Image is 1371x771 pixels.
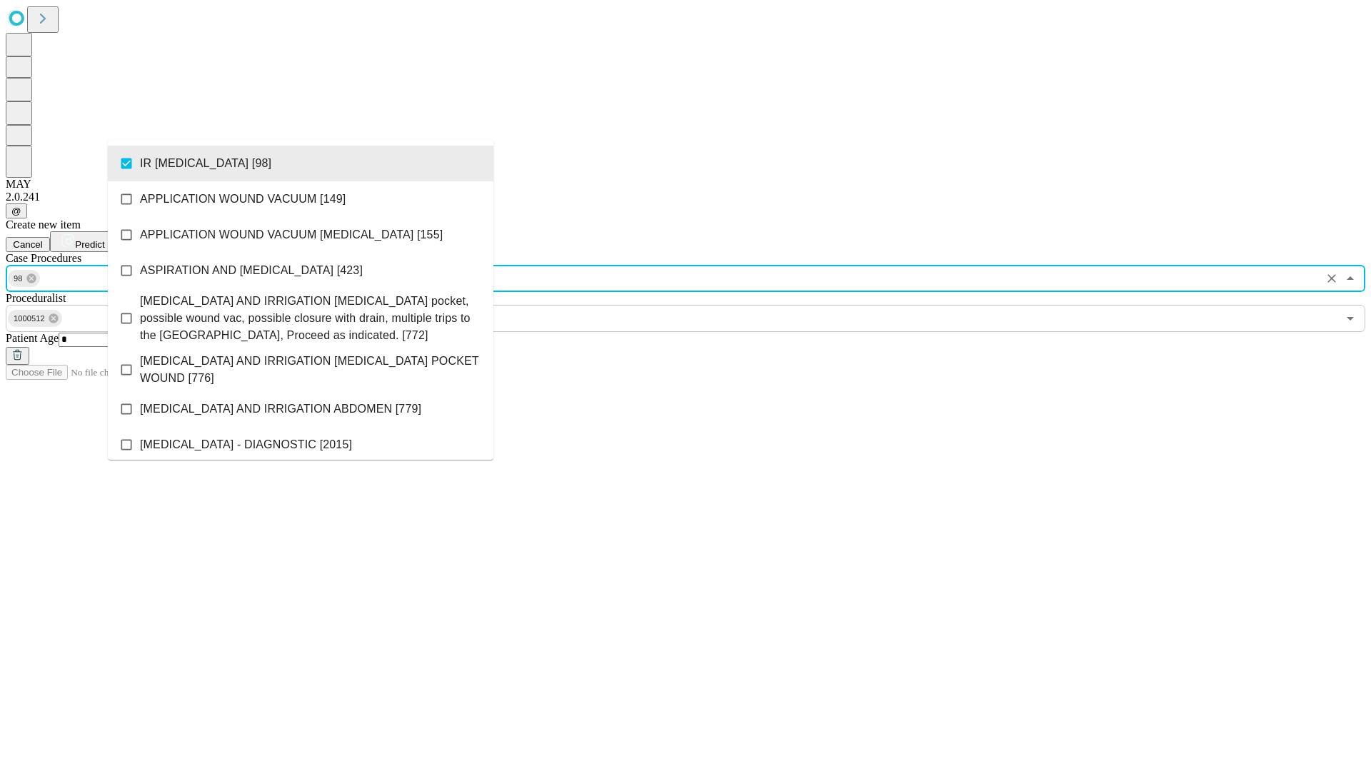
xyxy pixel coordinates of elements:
[1340,268,1360,288] button: Close
[6,252,81,264] span: Scheduled Procedure
[13,239,43,250] span: Cancel
[6,203,27,218] button: @
[11,206,21,216] span: @
[8,270,40,287] div: 98
[140,400,421,418] span: [MEDICAL_DATA] AND IRRIGATION ABDOMEN [779]
[6,178,1365,191] div: MAY
[8,271,29,287] span: 98
[140,353,482,387] span: [MEDICAL_DATA] AND IRRIGATION [MEDICAL_DATA] POCKET WOUND [776]
[6,237,50,252] button: Cancel
[8,311,51,327] span: 1000512
[6,218,81,231] span: Create new item
[8,310,62,327] div: 1000512
[6,191,1365,203] div: 2.0.241
[140,191,346,208] span: APPLICATION WOUND VACUUM [149]
[140,155,271,172] span: IR [MEDICAL_DATA] [98]
[75,239,104,250] span: Predict
[140,226,443,243] span: APPLICATION WOUND VACUUM [MEDICAL_DATA] [155]
[1340,308,1360,328] button: Open
[140,436,352,453] span: [MEDICAL_DATA] - DIAGNOSTIC [2015]
[6,292,66,304] span: Proceduralist
[50,231,116,252] button: Predict
[140,262,363,279] span: ASPIRATION AND [MEDICAL_DATA] [423]
[1322,268,1342,288] button: Clear
[6,332,59,344] span: Patient Age
[140,293,482,344] span: [MEDICAL_DATA] AND IRRIGATION [MEDICAL_DATA] pocket, possible wound vac, possible closure with dr...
